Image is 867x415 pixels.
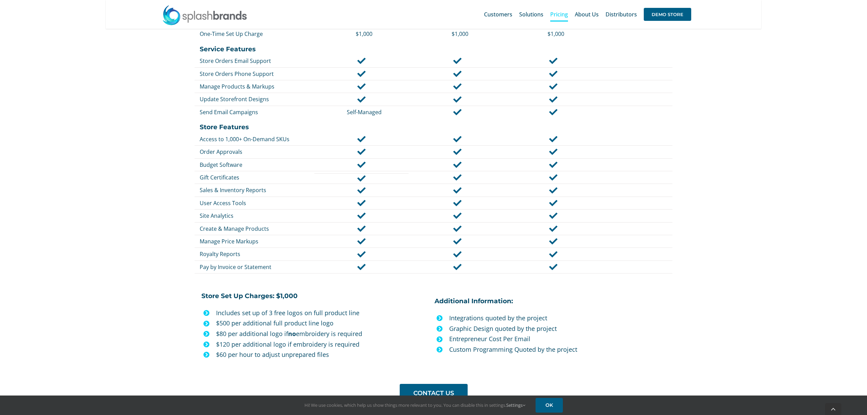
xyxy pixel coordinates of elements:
[484,3,691,25] nav: Main Menu Sticky
[201,292,298,300] strong: Store Set Up Charges: $1,000
[435,297,513,305] strong: Additional Information:
[216,318,429,329] p: $500 per additional full product line logo
[304,402,525,408] span: Hi! We use cookies, which help us show things more relevant to you. You can disable this in setti...
[216,308,429,318] p: Includes set up of 3 free logos on full product line
[550,3,568,25] a: Pricing
[519,12,543,17] span: Solutions
[200,57,313,65] p: Store Orders Email Support
[288,330,296,338] b: no
[200,250,313,258] p: Royalty Reports
[200,263,313,271] p: Pay by Invoice or Statement
[319,108,409,116] p: Self-Managed
[484,12,512,17] span: Customers
[216,349,429,360] p: $60 per hour to adjust unprepared files
[644,8,691,21] span: DEMO STORE
[200,123,249,131] strong: Store Features
[200,45,256,53] strong: Service Features
[415,30,504,38] p: $1,000
[200,83,313,90] p: Manage Products & Markups
[449,344,672,355] p: Custom Programming Quoted by the project
[200,30,313,38] p: One-Time Set Up Charge
[200,238,313,245] p: Manage Price Markups
[550,12,568,17] span: Pricing
[606,3,637,25] a: Distributors
[162,5,247,25] img: SplashBrands.com Logo
[449,323,672,334] p: Graphic Design quoted by the project
[413,390,454,397] span: CONTACT US
[216,339,429,350] p: $120 per additional logo if embroidery is required
[200,95,313,103] p: Update Storefront Designs
[536,398,563,413] a: OK
[644,3,691,25] a: DEMO STORE
[200,70,313,78] p: Store Orders Phone Support
[575,12,599,17] span: About Us
[200,199,313,207] p: User Access Tools
[200,161,313,169] p: Budget Software
[449,313,672,323] p: Integrations quoted by the project
[319,30,409,38] p: $1,000
[449,334,672,344] p: Entrepreneur Cost Per Email
[200,212,313,219] p: Site Analytics
[200,225,313,232] p: Create & Manage Products
[200,135,313,143] p: Access to 1,000+ On-Demand SKUs
[200,186,313,194] p: Sales & Inventory Reports
[606,12,637,17] span: Distributors
[200,174,313,181] p: Gift Certificates
[484,3,512,25] a: Customers
[216,329,429,339] p: $80 per additional logo if embroidery is required
[506,402,525,408] a: Settings
[200,148,313,156] p: Order Approvals
[511,30,600,38] p: $1,000
[400,384,468,403] a: CONTACT US
[200,108,313,116] p: Send Email Campaigns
